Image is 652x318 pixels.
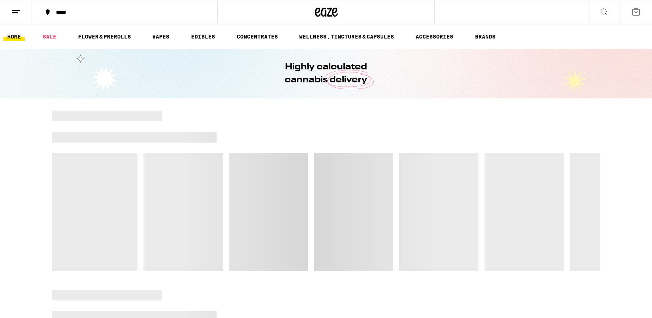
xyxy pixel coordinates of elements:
[148,32,173,41] a: VAPES
[74,32,135,41] a: FLOWER & PREROLLS
[39,32,60,41] a: SALE
[3,32,25,41] a: HOME
[412,32,457,41] a: ACCESSORIES
[233,32,282,41] a: CONCENTRATES
[471,32,499,41] a: BRANDS
[295,32,398,41] a: WELLNESS, TINCTURES & CAPSULES
[263,61,389,87] h1: Highly calculated cannabis delivery
[187,32,219,41] a: EDIBLES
